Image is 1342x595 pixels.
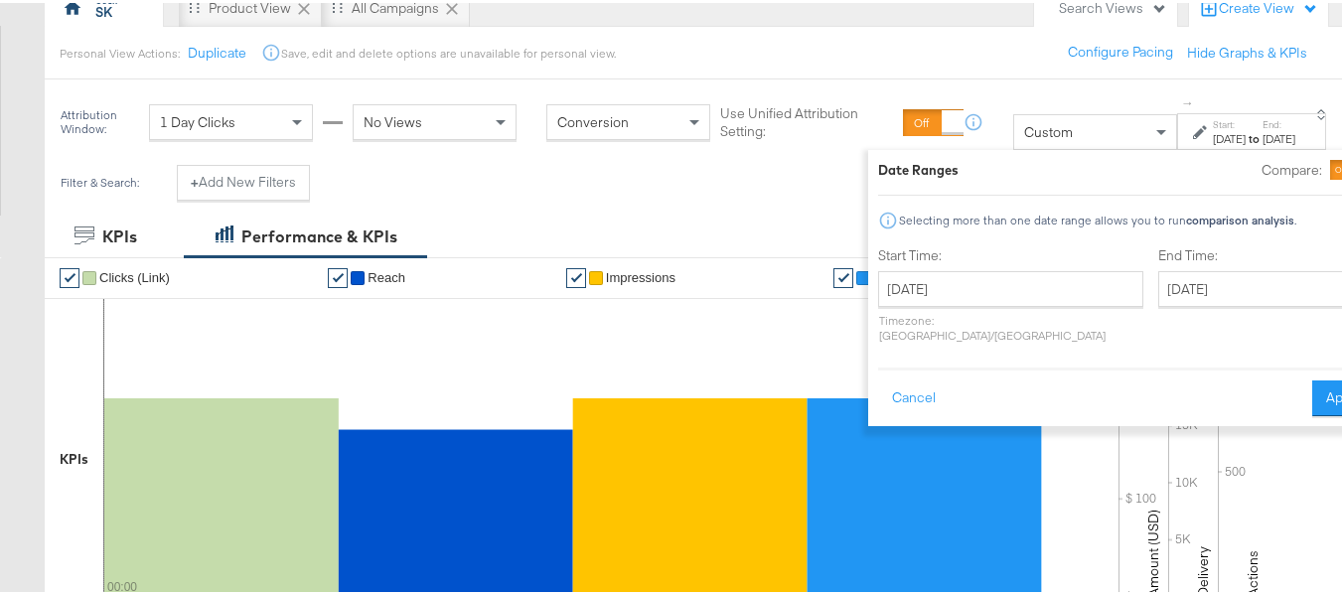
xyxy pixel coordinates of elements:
div: [DATE] [1213,128,1246,144]
label: Compare: [1262,158,1322,177]
label: Start Time: [878,243,1143,262]
strong: + [191,170,199,189]
button: Hide Graphs & KPIs [1187,41,1307,60]
button: Configure Pacing [1054,32,1187,68]
div: Attribution Window: [60,105,139,133]
label: Use Unified Attribution Setting: [720,101,895,138]
p: Timezone: [GEOGRAPHIC_DATA]/[GEOGRAPHIC_DATA] [878,310,1143,340]
span: 1 Day Clicks [160,110,235,128]
div: Performance & KPIs [241,223,397,245]
div: [DATE] [1263,128,1295,144]
span: Impressions [606,267,675,282]
div: Selecting more than one date range allows you to run . [898,211,1297,224]
button: Duplicate [188,41,246,60]
span: Reach [368,267,405,282]
div: Personal View Actions: [60,43,180,59]
a: ✔ [833,265,853,285]
a: ✔ [328,265,348,285]
span: No Views [364,110,422,128]
label: End: [1263,115,1295,128]
label: Start: [1213,115,1246,128]
text: Delivery [1194,543,1212,594]
span: Conversion [557,110,629,128]
strong: to [1246,128,1263,143]
div: KPIs [60,447,88,466]
span: ↑ [1179,97,1198,104]
div: Filter & Search: [60,173,140,187]
span: Custom [1024,120,1073,138]
a: ✔ [566,265,586,285]
div: Date Ranges [878,158,959,177]
div: KPIs [102,223,137,245]
strong: comparison analysis [1186,210,1294,224]
span: Clicks (Link) [99,267,170,282]
text: Actions [1244,547,1262,594]
div: Save, edit and delete options are unavailable for personal view. [281,43,616,59]
a: ✔ [60,265,79,285]
text: Amount (USD) [1144,507,1162,594]
button: +Add New Filters [177,162,310,198]
button: Cancel [878,377,950,413]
